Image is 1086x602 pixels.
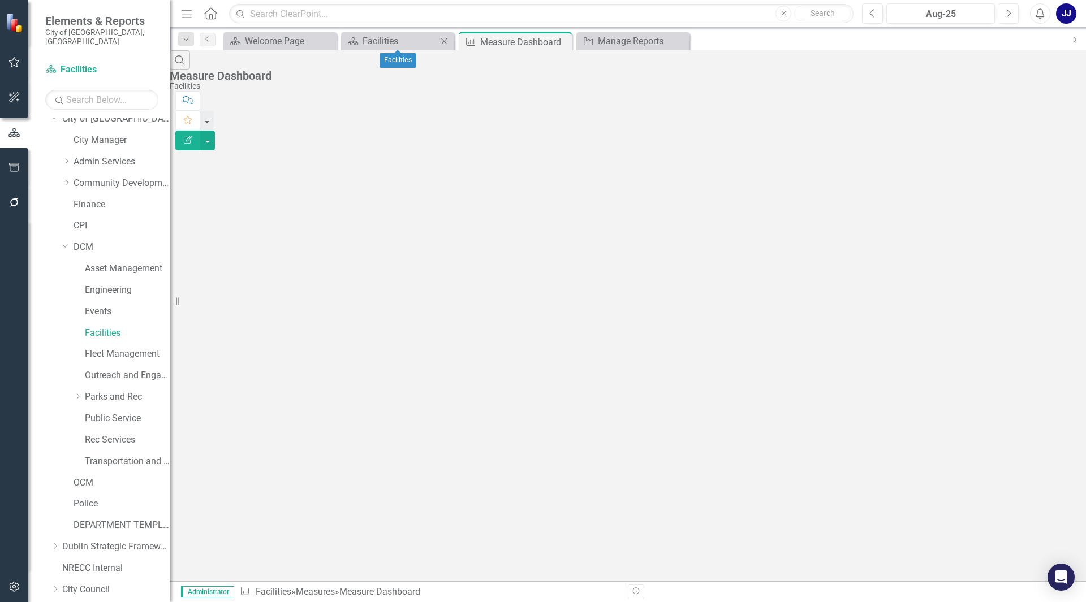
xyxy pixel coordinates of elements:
a: Measures [296,586,335,597]
span: Elements & Reports [45,14,158,28]
a: Facilities [344,34,437,48]
button: Search [794,6,851,21]
a: CPI [74,219,170,232]
div: Measure Dashboard [480,35,569,49]
a: Public Service [85,412,170,425]
a: NRECC Internal [62,562,170,575]
a: Dublin Strategic Framework [62,540,170,553]
a: Events [85,305,170,318]
a: DCM [74,241,170,254]
a: Manage Reports [579,34,687,48]
button: JJ [1056,3,1076,24]
a: City Manager [74,134,170,147]
a: Community Development [74,177,170,190]
a: OCM [74,477,170,490]
div: Facilities [363,34,437,48]
a: Admin Services [74,155,170,168]
div: Welcome Page [245,34,334,48]
div: » » [240,586,619,599]
span: Search [811,8,835,18]
a: Welcome Page [226,34,334,48]
input: Search Below... [45,90,158,110]
a: Police [74,497,170,510]
a: Asset Management [85,262,170,275]
div: Facilities [380,53,416,68]
a: City of [GEOGRAPHIC_DATA], [GEOGRAPHIC_DATA] [62,112,170,125]
div: Open Intercom Messenger [1048,564,1075,591]
a: Transportation and Mobility [85,455,170,468]
div: Measure Dashboard [339,586,420,597]
a: Outreach and Engagement [85,369,170,382]
div: Manage Reports [598,34,687,48]
a: Engineering [85,284,170,297]
a: Parks and Rec [85,391,170,404]
a: City Council [62,583,170,596]
a: Facilities [85,327,170,340]
a: Rec Services [85,434,170,447]
a: Facilities [45,63,158,76]
div: Facilities [170,82,1080,90]
a: Fleet Management [85,348,170,361]
a: Facilities [256,586,291,597]
div: Aug-25 [890,7,991,21]
a: Finance [74,198,170,211]
span: Administrator [181,586,234,597]
input: Search ClearPoint... [229,4,854,24]
div: Measure Dashboard [170,70,1080,82]
button: Aug-25 [886,3,995,24]
img: ClearPoint Strategy [6,12,25,32]
small: City of [GEOGRAPHIC_DATA], [GEOGRAPHIC_DATA] [45,28,158,46]
a: DEPARTMENT TEMPLATE [74,519,170,532]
